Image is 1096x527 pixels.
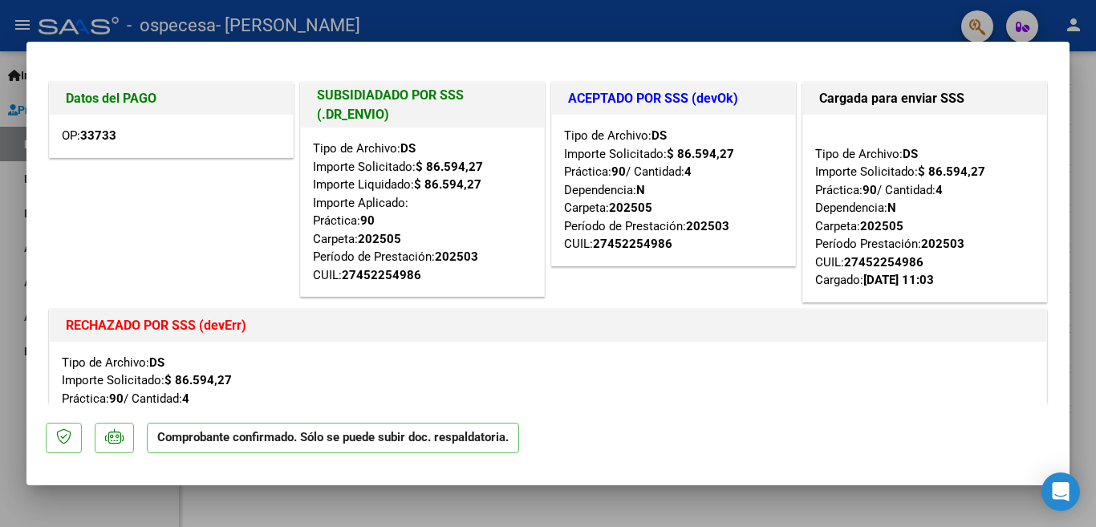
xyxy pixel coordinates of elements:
strong: 202503 [686,219,729,233]
div: Open Intercom Messenger [1041,472,1080,511]
strong: 4 [936,183,943,197]
div: Tipo de Archivo: Importe Solicitado: Importe Liquidado: Importe Aplicado: Práctica: Carpeta: Perí... [313,140,532,284]
strong: DS [400,141,416,156]
div: 27452254986 [844,253,923,272]
strong: 4 [182,391,189,406]
div: Tipo de Archivo: Importe Solicitado: Práctica: / Cantidad: Dependencia: Carpeta: Período Prestaci... [815,127,1034,290]
strong: 90 [109,391,124,406]
div: 27452254986 [593,235,672,253]
strong: DS [903,147,918,161]
strong: N [636,183,645,197]
strong: $ 86.594,27 [667,147,734,161]
strong: 4 [684,164,692,179]
strong: $ 86.594,27 [416,160,483,174]
strong: $ 86.594,27 [918,164,985,179]
strong: 90 [360,213,375,228]
div: Tipo de Archivo: Importe Solicitado: Práctica: / Cantidad: Dependencia: Carpeta: Período de Prest... [564,127,783,253]
strong: 90 [863,183,877,197]
strong: 202503 [435,249,478,264]
h1: ACEPTADO POR SSS (devOk) [568,89,779,108]
strong: N [887,201,896,215]
strong: 202505 [860,219,903,233]
h1: Cargada para enviar SSS [819,89,1030,108]
strong: $ 86.594,27 [164,373,232,387]
strong: 90 [611,164,626,179]
strong: [DATE] 11:03 [863,273,934,287]
h1: RECHAZADO POR SSS (devErr) [66,316,1030,335]
p: Comprobante confirmado. Sólo se puede subir doc. respaldatoria. [147,423,519,454]
strong: DS [149,355,164,370]
strong: $ 86.594,27 [414,177,481,192]
h1: SUBSIDIADADO POR SSS (.DR_ENVIO) [317,86,528,124]
strong: 33733 [80,128,116,143]
strong: 202505 [609,201,652,215]
strong: DS [652,128,667,143]
div: 27452254986 [342,266,421,285]
strong: 202503 [921,237,964,251]
strong: 202505 [358,232,401,246]
h1: Datos del PAGO [66,89,277,108]
span: OP: [62,128,116,143]
div: Tipo de Archivo: Importe Solicitado: Práctica: / Cantidad: Dependencia: Carpeta: Período de Prest... [62,354,1034,517]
